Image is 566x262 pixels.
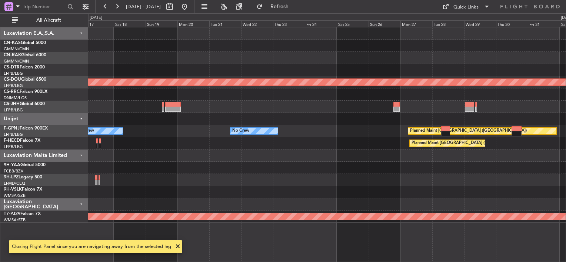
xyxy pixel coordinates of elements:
a: F-GPNJFalcon 900EX [4,126,48,131]
span: All Aircraft [19,18,78,23]
a: 9H-LPZLegacy 500 [4,175,42,179]
div: [DATE] [90,15,102,21]
span: CS-RRC [4,90,20,94]
input: Trip Number [23,1,65,12]
div: Quick Links [453,4,479,11]
div: Sat 18 [114,20,146,27]
a: WMSA/SZB [4,193,26,198]
div: Sun 19 [146,20,177,27]
div: Thu 23 [273,20,305,27]
span: CN-KAS [4,41,21,45]
a: CS-DTRFalcon 2000 [4,65,45,70]
div: Planned Maint [GEOGRAPHIC_DATA] ([GEOGRAPHIC_DATA]) [412,138,528,149]
a: CN-KASGlobal 5000 [4,41,46,45]
button: Quick Links [439,1,493,13]
span: 9H-YAA [4,163,20,167]
span: CS-DTR [4,65,20,70]
span: CN-RAK [4,53,21,57]
a: F-HECDFalcon 7X [4,138,40,143]
div: Mon 20 [177,20,209,27]
div: Planned Maint [GEOGRAPHIC_DATA] ([GEOGRAPHIC_DATA]) [410,125,527,137]
span: 9H-VSLK [4,187,22,192]
div: Fri 17 [82,20,114,27]
a: CS-RRCFalcon 900LX [4,90,47,94]
a: CS-JHHGlobal 6000 [4,102,45,106]
div: Wed 22 [241,20,273,27]
button: All Aircraft [8,14,80,26]
span: CS-DOU [4,77,21,82]
a: GMMN/CMN [4,58,29,64]
a: LFPB/LBG [4,132,23,137]
span: [DATE] - [DATE] [126,3,161,10]
span: CS-JHH [4,102,20,106]
div: Thu 30 [496,20,528,27]
div: Closing Flight Panel since you are navigating away from the selected leg [12,243,171,251]
div: Fri 31 [528,20,560,27]
a: LFPB/LBG [4,83,23,88]
span: F-GPNJ [4,126,20,131]
a: LFMD/CEQ [4,181,25,186]
a: CS-DOUGlobal 6500 [4,77,46,82]
a: GMMN/CMN [4,46,29,52]
span: T7-PJ29 [4,212,20,216]
span: Refresh [264,4,295,9]
a: CN-RAKGlobal 6000 [4,53,46,57]
div: Wed 29 [464,20,496,27]
div: Sun 26 [369,20,400,27]
a: LFPB/LBG [4,71,23,76]
a: 9H-VSLKFalcon 7X [4,187,42,192]
div: Sat 25 [337,20,369,27]
a: LFPB/LBG [4,144,23,150]
a: 9H-YAAGlobal 5000 [4,163,46,167]
div: Fri 24 [305,20,337,27]
button: Refresh [253,1,297,13]
div: Tue 28 [432,20,464,27]
div: Mon 27 [400,20,432,27]
span: F-HECD [4,138,20,143]
div: Tue 21 [209,20,241,27]
a: T7-PJ29Falcon 7X [4,212,41,216]
a: DNMM/LOS [4,95,27,101]
div: No Crew [232,125,249,137]
a: FCBB/BZV [4,168,23,174]
a: LFPB/LBG [4,107,23,113]
span: 9H-LPZ [4,175,19,179]
a: WMSA/SZB [4,217,26,223]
